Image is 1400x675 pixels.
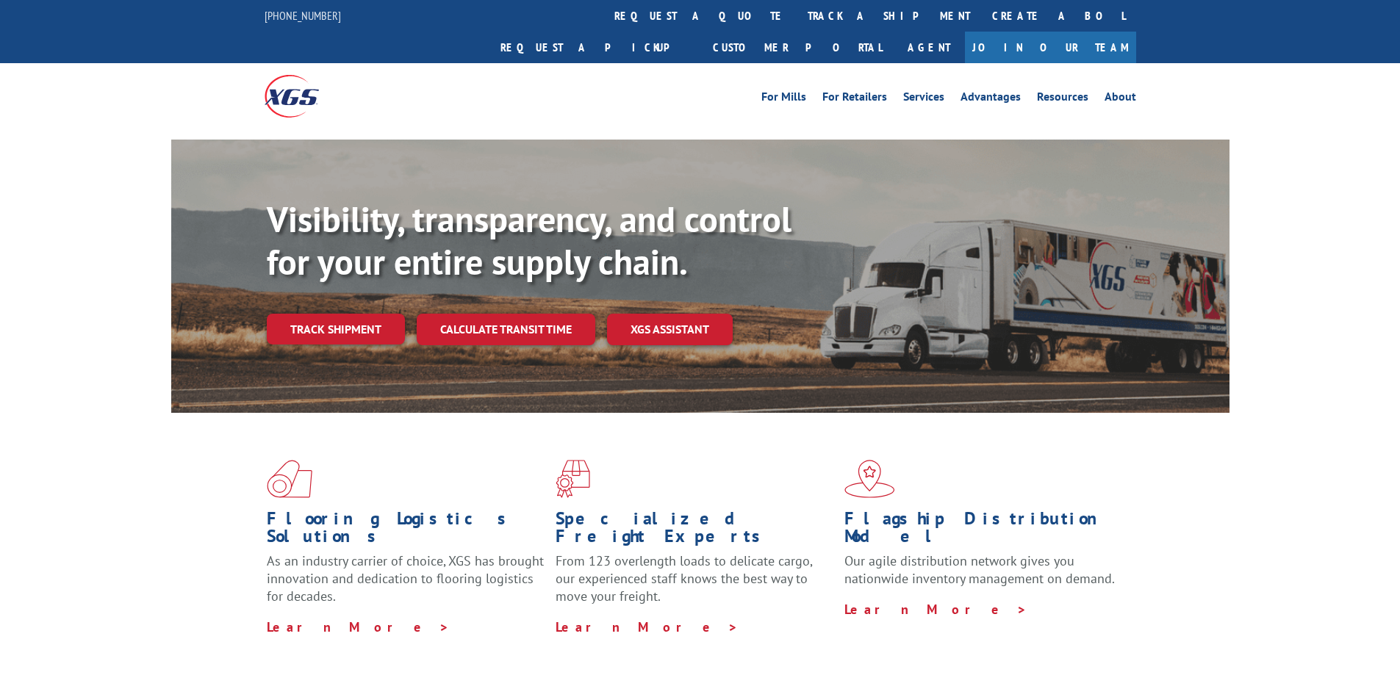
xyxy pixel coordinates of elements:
a: Join Our Team [965,32,1136,63]
span: As an industry carrier of choice, XGS has brought innovation and dedication to flooring logistics... [267,552,544,604]
a: Services [903,91,944,107]
a: Calculate transit time [417,314,595,345]
img: xgs-icon-flagship-distribution-model-red [844,460,895,498]
a: For Retailers [822,91,887,107]
h1: Specialized Freight Experts [556,510,833,552]
h1: Flooring Logistics Solutions [267,510,545,552]
a: Advantages [961,91,1021,107]
a: XGS ASSISTANT [607,314,733,345]
a: Request a pickup [489,32,702,63]
a: About [1105,91,1136,107]
a: Learn More > [844,601,1027,618]
a: Track shipment [267,314,405,344]
span: Our agile distribution network gives you nationwide inventory management on demand. [844,552,1115,587]
a: Customer Portal [702,32,893,63]
a: Learn More > [556,618,739,635]
a: Resources [1037,91,1088,107]
h1: Flagship Distribution Model [844,510,1122,552]
b: Visibility, transparency, and control for your entire supply chain. [267,196,791,284]
a: Learn More > [267,618,450,635]
img: xgs-icon-total-supply-chain-intelligence-red [267,460,312,498]
a: [PHONE_NUMBER] [265,8,341,23]
p: From 123 overlength loads to delicate cargo, our experienced staff knows the best way to move you... [556,552,833,618]
a: Agent [893,32,965,63]
img: xgs-icon-focused-on-flooring-red [556,460,590,498]
a: For Mills [761,91,806,107]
